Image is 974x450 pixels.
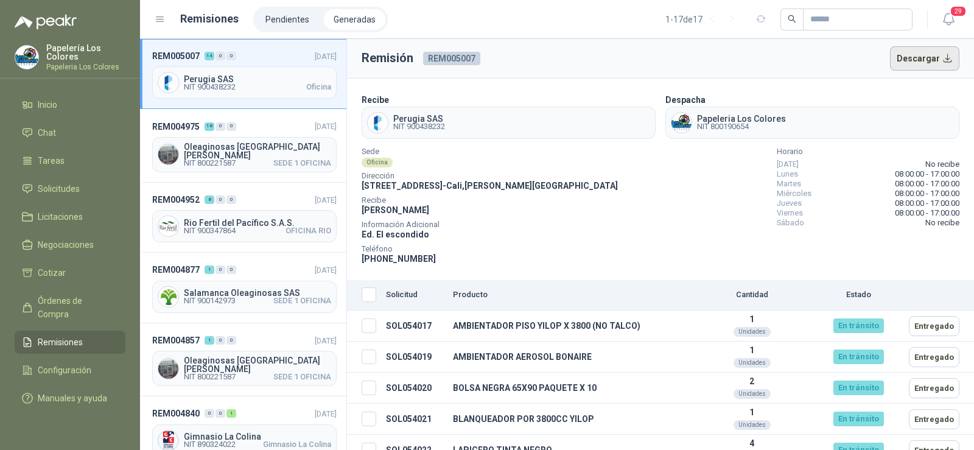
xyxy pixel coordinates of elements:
[381,373,448,404] td: SOL054020
[205,122,214,131] div: 18
[890,46,960,71] button: Descargar
[448,342,691,373] td: AMBIENTADOR AEROSOL BONAIRE
[734,420,771,430] div: Unidades
[448,373,691,404] td: BOLSA NEGRA 65X90 PAQUETE X 10
[393,123,445,130] span: NIT 900438232
[696,376,808,386] p: 2
[184,160,236,167] span: NIT 800221587
[362,222,618,228] span: Información Adicional
[226,195,236,204] div: 0
[205,336,214,345] div: 1
[152,193,200,206] span: REM004952
[15,15,77,29] img: Logo peakr
[315,122,337,131] span: [DATE]
[381,342,448,373] td: SOL054019
[777,149,959,155] span: Horario
[362,149,618,155] span: Sede
[15,149,125,172] a: Tareas
[362,181,618,191] span: [STREET_ADDRESS] - Cali , [PERSON_NAME][GEOGRAPHIC_DATA]
[813,280,904,311] th: Estado
[158,359,178,379] img: Company Logo
[38,182,80,195] span: Solicitudes
[15,46,38,69] img: Company Logo
[833,381,884,395] div: En tránsito
[38,336,83,349] span: Remisiones
[909,409,959,429] button: Entregado
[273,297,331,304] span: SEDE 1 OFICINA
[46,63,125,71] p: Papeleria Los Colores
[734,358,771,368] div: Unidades
[205,265,214,274] div: 1
[140,323,346,396] a: REM004857100[DATE] Company LogoOleaginosas [GEOGRAPHIC_DATA][PERSON_NAME]NIT 800221587SEDE 1 OFICINA
[895,208,959,218] span: 08:00:00 - 17:00:00
[38,238,94,251] span: Negociaciones
[38,266,66,279] span: Cotizar
[152,334,200,347] span: REM004857
[184,432,331,441] span: Gimnasio La Colina
[158,287,178,307] img: Company Logo
[226,122,236,131] div: 0
[273,160,331,167] span: SEDE 1 OFICINA
[152,407,200,420] span: REM004840
[671,113,692,133] img: Company Logo
[697,114,786,123] span: Papeleria Los Colores
[813,404,904,435] td: En tránsito
[226,409,236,418] div: 1
[833,318,884,333] div: En tránsito
[362,95,389,105] b: Recibe
[368,113,388,133] img: Company Logo
[362,246,618,252] span: Teléfono
[696,438,808,448] p: 4
[215,195,225,204] div: 0
[205,409,214,418] div: 0
[286,227,331,234] span: OFICINA RIO
[38,154,65,167] span: Tareas
[38,294,114,321] span: Órdenes de Compra
[184,142,331,160] span: Oleaginosas [GEOGRAPHIC_DATA][PERSON_NAME]
[381,404,448,435] td: SOL054021
[937,9,959,30] button: 29
[448,311,691,342] td: AMBIENTADOR PISO YILOP X 3800 (NO TALCO)
[665,95,706,105] b: Despacha
[15,177,125,200] a: Solicitudes
[895,199,959,208] span: 08:00:00 - 17:00:00
[777,218,804,228] span: Sábado
[423,52,480,65] span: REM005007
[315,265,337,275] span: [DATE]
[152,120,200,133] span: REM004975
[315,336,337,345] span: [DATE]
[38,210,83,223] span: Licitaciones
[691,280,813,311] th: Cantidad
[140,109,346,182] a: REM0049751800[DATE] Company LogoOleaginosas [GEOGRAPHIC_DATA][PERSON_NAME]NIT 800221587SEDE 1 OFI...
[273,373,331,381] span: SEDE 1 OFICINA
[15,205,125,228] a: Licitaciones
[215,265,225,274] div: 0
[215,409,225,418] div: 0
[158,216,178,236] img: Company Logo
[925,160,959,169] span: No recibe
[448,404,691,435] td: BLANQUEADOR POR 3800CC YILOP
[696,314,808,324] p: 1
[833,350,884,364] div: En tránsito
[184,227,236,234] span: NIT 900347864
[226,336,236,345] div: 0
[15,359,125,382] a: Configuración
[184,75,331,83] span: Perugia SAS
[696,407,808,417] p: 1
[15,261,125,284] a: Cotizar
[38,126,56,139] span: Chat
[362,173,618,179] span: Dirección
[256,9,319,30] a: Pendientes
[184,373,236,381] span: NIT 800221587
[362,205,429,215] span: [PERSON_NAME]
[777,169,798,179] span: Lunes
[362,254,436,264] span: [PHONE_NUMBER]
[46,44,125,61] p: Papelería Los Colores
[324,9,385,30] a: Generadas
[180,10,239,27] h1: Remisiones
[15,93,125,116] a: Inicio
[813,311,904,342] td: En tránsito
[381,311,448,342] td: SOL054017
